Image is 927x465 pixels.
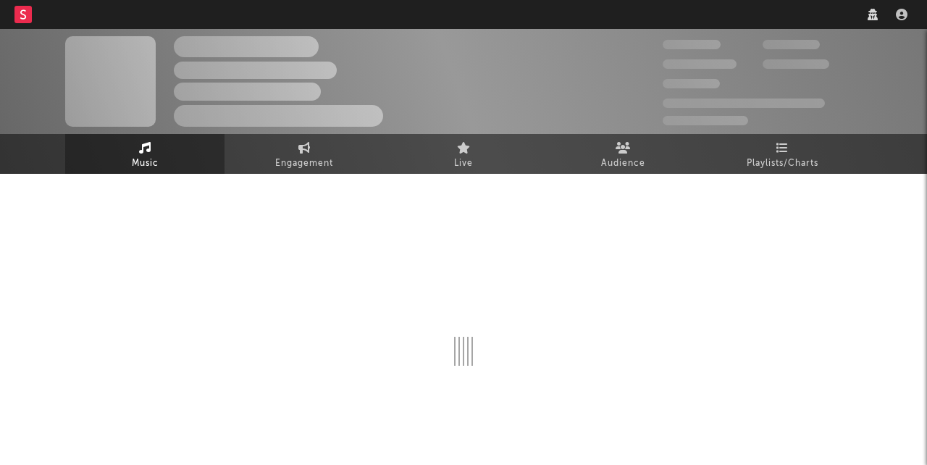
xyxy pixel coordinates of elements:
span: 50,000,000 Monthly Listeners [663,99,825,108]
span: 1,000,000 [763,59,829,69]
a: Audience [543,134,702,174]
a: Live [384,134,543,174]
a: Engagement [225,134,384,174]
span: Playlists/Charts [747,155,818,172]
span: 100,000 [663,79,720,88]
a: Playlists/Charts [702,134,862,174]
span: 50,000,000 [663,59,737,69]
span: Live [454,155,473,172]
span: Jump Score: 85.0 [663,116,748,125]
span: 100,000 [763,40,820,49]
a: Music [65,134,225,174]
span: Audience [601,155,645,172]
span: Engagement [275,155,333,172]
span: 300,000 [663,40,721,49]
span: Music [132,155,159,172]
